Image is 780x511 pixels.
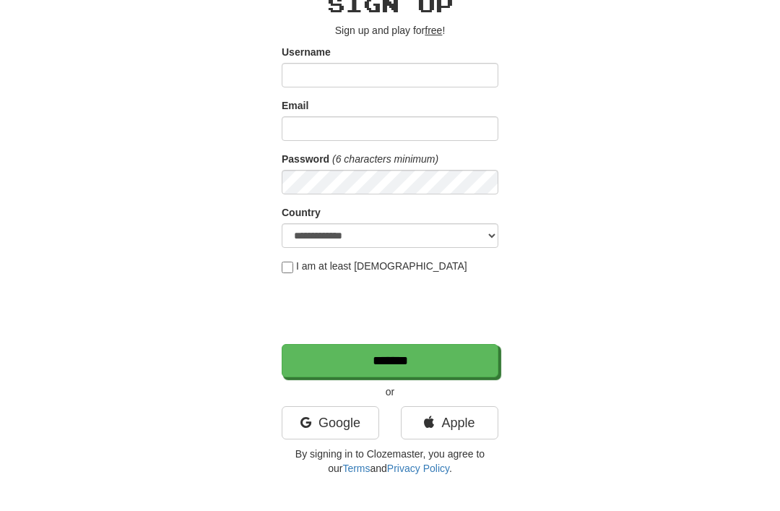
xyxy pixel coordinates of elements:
p: By signing in to Clozemaster, you agree to our and . [282,447,498,476]
p: Sign up and play for ! [282,23,498,38]
a: Apple [401,406,498,439]
iframe: reCAPTCHA [282,280,501,337]
label: Username [282,45,331,59]
a: Privacy Policy [387,463,449,474]
a: Google [282,406,379,439]
label: Email [282,98,308,113]
u: free [425,25,442,36]
p: or [282,385,498,399]
input: I am at least [DEMOGRAPHIC_DATA] [282,262,293,273]
label: Password [282,152,329,166]
a: Terms [342,463,370,474]
label: I am at least [DEMOGRAPHIC_DATA] [282,259,467,273]
em: (6 characters minimum) [332,153,438,165]
label: Country [282,205,321,220]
